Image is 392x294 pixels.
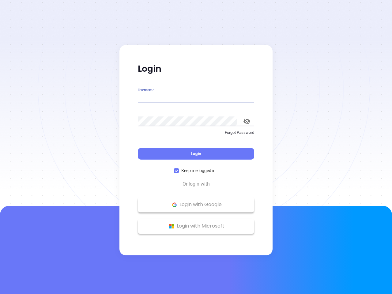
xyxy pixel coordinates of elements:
[191,151,201,156] span: Login
[168,222,175,230] img: Microsoft Logo
[138,130,254,141] a: Forgot Password
[141,200,251,209] p: Login with Google
[138,88,154,92] label: Username
[138,197,254,212] button: Google Logo Login with Google
[171,201,178,209] img: Google Logo
[138,130,254,136] p: Forgot Password
[138,148,254,160] button: Login
[239,114,254,129] button: toggle password visibility
[141,221,251,231] p: Login with Microsoft
[179,180,213,188] span: Or login with
[138,218,254,234] button: Microsoft Logo Login with Microsoft
[138,63,254,74] p: Login
[179,167,218,174] span: Keep me logged in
